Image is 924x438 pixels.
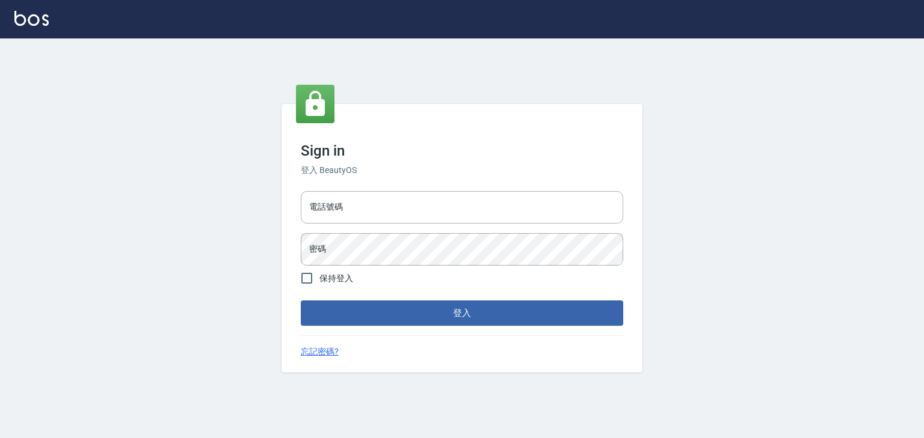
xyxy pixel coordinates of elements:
h3: Sign in [301,142,623,159]
span: 保持登入 [319,272,353,285]
img: Logo [14,11,49,26]
h6: 登入 BeautyOS [301,164,623,177]
button: 登入 [301,300,623,326]
a: 忘記密碼? [301,345,339,358]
